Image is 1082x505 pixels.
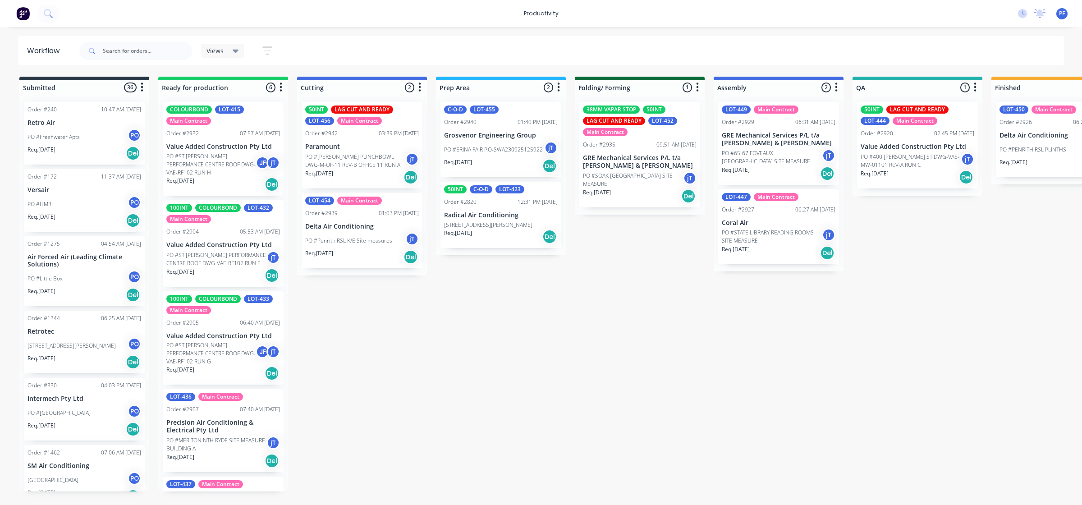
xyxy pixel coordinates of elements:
[128,404,141,418] div: PO
[266,345,280,358] div: jT
[754,193,798,201] div: Main Contract
[166,268,194,276] p: Req. [DATE]
[28,381,57,390] div: Order #330
[305,143,419,151] p: Paramount
[166,117,211,125] div: Main Contract
[961,152,974,166] div: jT
[166,143,280,151] p: Value Added Construction Pty Ltd
[266,156,280,170] div: jT
[444,158,472,166] p: Req. [DATE]
[16,7,30,20] img: Factory
[583,172,683,188] p: PO #SOAK [GEOGRAPHIC_DATA] SITE MEASURE
[265,177,279,192] div: Del
[166,480,195,488] div: LOT-437
[195,204,241,212] div: COLOURBOND
[163,389,284,472] div: LOT-436Main ContractOrder #290707:40 AM [DATE]Precision Air Conditioning & Electrical Pty LtdPO #...
[28,119,141,127] p: Retro Air
[305,129,338,138] div: Order #2942
[440,102,561,177] div: C-O-DLOT-455Order #294001:40 PM [DATE]Grosvenor Engineering GroupPO #ERINA FAIR P.O-SWA2309251259...
[583,117,645,125] div: LAG CUT AND READY
[795,206,835,214] div: 06:27 AM [DATE]
[166,215,211,223] div: Main Contract
[166,319,199,327] div: Order #2905
[861,153,961,169] p: PO #400 [PERSON_NAME] ST DWG-VAE-MW-01101 REV-A RUN C
[722,106,751,114] div: LOT-449
[643,106,665,114] div: 50INT
[166,453,194,461] p: Req. [DATE]
[379,209,419,217] div: 01:03 PM [DATE]
[28,342,116,350] p: [STREET_ADDRESS][PERSON_NAME]
[240,405,280,413] div: 07:40 AM [DATE]
[820,246,834,260] div: Del
[24,378,145,441] div: Order #33004:03 PM [DATE]Intermech Pty LtdPO #[GEOGRAPHIC_DATA]POReq.[DATE]Del
[337,197,382,205] div: Main Contract
[198,393,243,401] div: Main Contract
[822,228,835,242] div: jT
[861,143,974,151] p: Value Added Construction Pty Ltd
[166,251,266,267] p: PO #ST [PERSON_NAME] PERFORMANCE CENTRE ROOF DWG-VAE-RF102 RUN F
[28,462,141,470] p: SM Air Conditioning
[195,295,241,303] div: COLOURBOND
[718,102,839,185] div: LOT-449Main ContractOrder #292906:31 AM [DATE]GRE Mechanical Services P/L t/a [PERSON_NAME] & [PE...
[166,306,211,314] div: Main Contract
[166,436,266,453] p: PO #MERITON NTH RYDE SITE MEASURE BUILDING A
[1032,106,1076,114] div: Main Contract
[128,472,141,485] div: PO
[101,381,141,390] div: 04:03 PM [DATE]
[266,436,280,450] div: jT
[166,341,256,366] p: PO #ST [PERSON_NAME] PERFORMANCE CENTRE ROOF DWG-VAE-RF102 RUN G
[28,200,53,208] p: PO #HMRI
[166,419,280,434] p: Precision Air Conditioning & Electrical Pty Ltd
[305,197,334,205] div: LOT-454
[495,185,524,193] div: LOT-423
[166,332,280,340] p: Value Added Construction Pty Ltd
[542,230,557,244] div: Del
[440,182,561,248] div: 50INTC-O-DLOT-423Order #282012:31 PM [DATE]Radical Air Conditioning[STREET_ADDRESS][PERSON_NAME]R...
[544,141,558,155] div: jT
[403,170,418,184] div: Del
[857,102,978,188] div: 50INTLAG CUT AND READYLOT-444Main ContractOrder #292002:45 PM [DATE]Value Added Construction Pty ...
[215,106,244,114] div: LOT-415
[518,198,558,206] div: 12:31 PM [DATE]
[444,221,532,229] p: [STREET_ADDRESS][PERSON_NAME]
[722,132,835,147] p: GRE Mechanical Services P/L t/a [PERSON_NAME] & [PERSON_NAME]
[266,251,280,264] div: jT
[302,102,422,188] div: 50INTLAG CUT AND READYLOT-456Main ContractOrder #294203:39 PM [DATE]ParamountPO #[PERSON_NAME] PU...
[244,295,273,303] div: LOT-433
[861,129,893,138] div: Order #2920
[28,213,55,221] p: Req. [DATE]
[166,228,199,236] div: Order #2904
[444,106,467,114] div: C-O-D
[101,449,141,457] div: 07:06 AM [DATE]
[405,232,419,246] div: jT
[722,245,750,253] p: Req. [DATE]
[583,106,640,114] div: 38MM VAPAR STOP
[305,153,405,169] p: PO #[PERSON_NAME] PUNCHBOWL DWG-M-OF-11 REV-B OFFICE 11 RUN A
[861,117,889,125] div: LOT-444
[265,454,279,468] div: Del
[331,106,393,114] div: LAG CUT AND READY
[103,42,192,60] input: Search for orders...
[795,118,835,126] div: 06:31 AM [DATE]
[28,253,141,269] p: Air Forced Air (Leading Climate Solutions)
[861,170,889,178] p: Req. [DATE]
[28,449,60,457] div: Order #1462
[163,200,284,287] div: 100INTCOLOURBONDLOT-432Main ContractOrder #290405:53 AM [DATE]Value Added Construction Pty LtdPO ...
[166,106,212,114] div: COLOURBOND
[198,480,243,488] div: Main Contract
[305,117,334,125] div: LOT-456
[583,154,697,170] p: GRE Mechanical Services P/L t/a [PERSON_NAME] & [PERSON_NAME]
[542,159,557,173] div: Del
[886,106,949,114] div: LAG CUT AND READY
[470,106,499,114] div: LOT-455
[305,223,419,230] p: Delta Air Conditioning
[583,128,628,136] div: Main Contract
[28,186,141,194] p: Versair
[722,193,751,201] div: LOT-447
[128,129,141,142] div: PO
[28,287,55,295] p: Req. [DATE]
[583,188,611,197] p: Req. [DATE]
[24,102,145,165] div: Order #24010:47 AM [DATE]Retro AirPO #Freshwater AptsPOReq.[DATE]Del
[656,141,697,149] div: 09:51 AM [DATE]
[126,213,140,228] div: Del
